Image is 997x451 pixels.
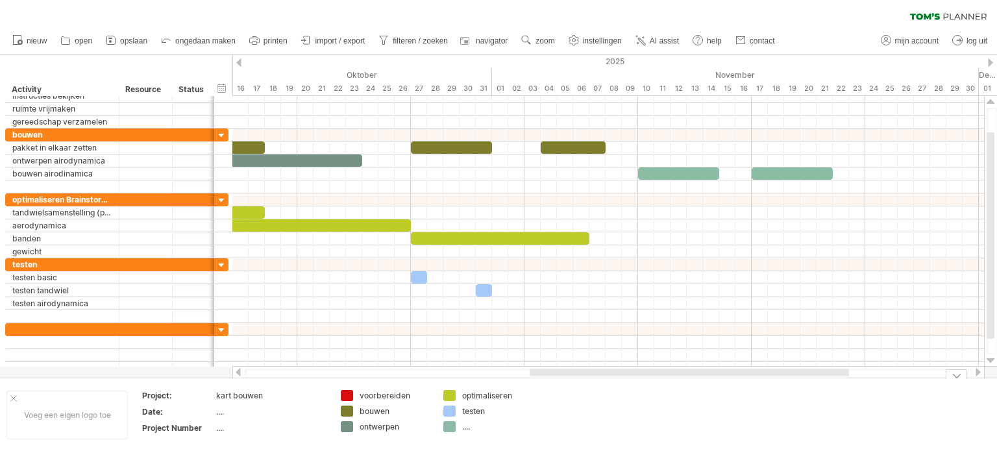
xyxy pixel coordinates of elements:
[833,82,849,95] div: zaterdag, 22 November 2025
[492,82,508,95] div: zaterdag, 1 November 2025
[689,32,726,49] a: help
[178,83,207,96] div: Status
[12,116,112,128] div: gereedschap verzamelen
[865,82,881,95] div: maandag, 24 November 2025
[12,245,112,258] div: gewicht
[411,82,427,95] div: maandag, 27 Oktober 2025
[297,82,314,95] div: maandag, 20 Oktober 2025
[265,82,281,95] div: zaterdag, 18 Oktober 2025
[232,82,249,95] div: donderdag, 16 Oktober 2025
[6,391,128,439] div: Voeg een eigen logo toe
[784,82,800,95] div: woensdag, 19 November 2025
[362,82,378,95] div: vrijdag, 24 Oktober 2025
[817,82,833,95] div: vrijdag, 21 November 2025
[12,232,112,245] div: banden
[12,258,112,271] div: testen
[946,369,967,379] div: verberg legenda
[12,219,112,232] div: aerodynamica
[557,82,573,95] div: woensdag, 5 November 2025
[719,82,735,95] div: zaterdag, 15 November 2025
[12,193,112,206] div: optimaliseren Brainstormen
[125,83,165,96] div: Resource
[768,82,784,95] div: dinsdag, 18 November 2025
[142,406,214,417] div: Date:
[12,167,112,180] div: bouwen airodinamica
[75,36,92,45] span: open
[9,32,51,49] a: nieuw
[346,82,362,95] div: donderdag, 23 Oktober 2025
[963,82,979,95] div: zondag, 30 November 2025
[914,82,930,95] div: donderdag, 27 November 2025
[687,82,703,95] div: donderdag, 13 November 2025
[393,36,448,45] span: filteren / zoeken
[898,82,914,95] div: woensdag, 26 November 2025
[142,390,214,401] div: Project:
[27,36,47,45] span: nieuw
[12,154,112,167] div: ontwerpen airodynamica
[462,421,533,432] div: ....
[583,36,622,45] span: instellingen
[298,32,369,49] a: import / export
[492,68,979,82] div: November 2025
[508,82,524,95] div: zondag, 2 November 2025
[462,406,533,417] div: testen
[12,297,112,310] div: testen airodynamica
[12,271,112,284] div: testen basic
[946,82,963,95] div: zaterdag, 29 November 2025
[979,82,995,95] div: maandag, 1 December 2025
[650,36,679,45] span: AI assist
[12,128,112,141] div: bouwen
[881,82,898,95] div: dinsdag, 25 November 2025
[541,82,557,95] div: dinsdag, 4 November 2025
[750,36,775,45] span: contact
[476,36,508,45] span: navigator
[249,82,265,95] div: vrijdag, 17 Oktober 2025
[622,82,638,95] div: zondag, 9 November 2025
[895,36,939,45] span: mijn account
[57,32,96,49] a: open
[378,82,395,95] div: zaterdag, 25 Oktober 2025
[216,406,325,417] div: ....
[175,36,236,45] span: ongedaan maken
[360,390,430,401] div: voorbereiden
[524,82,541,95] div: maandag, 3 November 2025
[120,36,147,45] span: opslaan
[360,421,430,432] div: ontwerpen
[330,82,346,95] div: woensdag, 22 Oktober 2025
[12,83,112,96] div: Activity
[12,206,112,219] div: tandwielsamenstelling (pws)
[752,82,768,95] div: maandag, 17 November 2025
[535,36,554,45] span: zoom
[315,36,365,45] span: import / export
[671,82,687,95] div: woensdag, 12 November 2025
[732,32,779,49] a: contact
[966,36,987,45] span: log uit
[427,82,443,95] div: dinsdag, 28 Oktober 2025
[443,82,460,95] div: woensdag, 29 Oktober 2025
[216,390,325,401] div: kart bouwen
[800,82,817,95] div: donderdag, 20 November 2025
[264,36,288,45] span: printen
[314,82,330,95] div: dinsdag, 21 Oktober 2025
[216,422,325,433] div: ....
[654,82,671,95] div: dinsdag, 11 November 2025
[103,32,151,49] a: opslaan
[12,103,112,115] div: ruimte vrijmaken
[878,32,942,49] a: mijn account
[565,32,626,49] a: instellingen
[518,32,558,49] a: zoom
[606,82,622,95] div: zaterdag, 8 November 2025
[12,141,112,154] div: pakket in elkaar zetten
[158,32,240,49] a: ongedaan maken
[142,422,214,433] div: Project Number
[707,36,722,45] span: help
[930,82,946,95] div: vrijdag, 28 November 2025
[632,32,683,49] a: AI assist
[458,32,511,49] a: navigator
[246,32,291,49] a: printen
[281,82,297,95] div: zondag, 19 Oktober 2025
[735,82,752,95] div: zondag, 16 November 2025
[638,82,654,95] div: maandag, 10 November 2025
[849,82,865,95] div: zondag, 23 November 2025
[375,32,452,49] a: filteren / zoeken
